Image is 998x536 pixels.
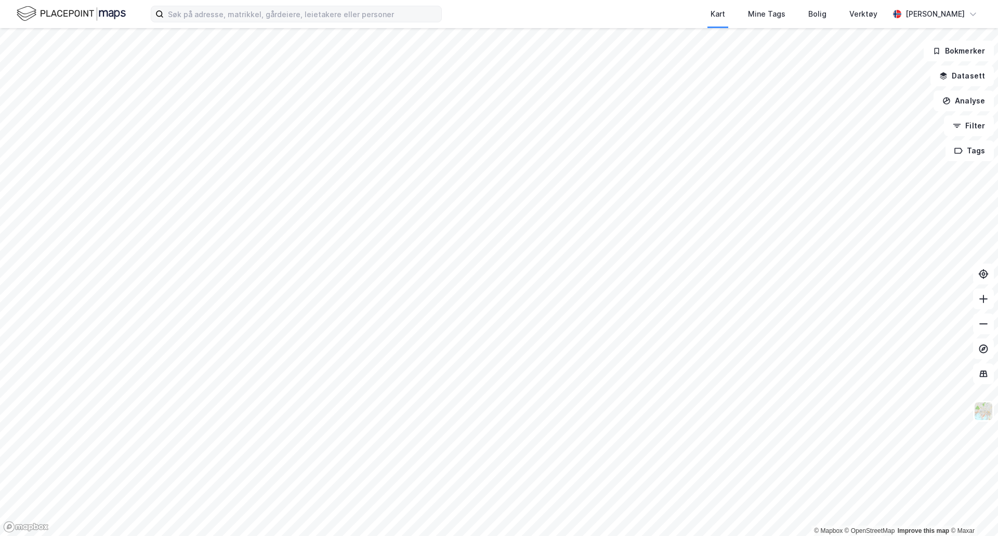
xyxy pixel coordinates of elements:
[164,6,441,22] input: Søk på adresse, matrikkel, gårdeiere, leietakere eller personer
[946,486,998,536] div: Kontrollprogram for chat
[711,8,725,20] div: Kart
[905,8,965,20] div: [PERSON_NAME]
[946,486,998,536] iframe: Chat Widget
[17,5,126,23] img: logo.f888ab2527a4732fd821a326f86c7f29.svg
[849,8,877,20] div: Verktøy
[748,8,785,20] div: Mine Tags
[808,8,826,20] div: Bolig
